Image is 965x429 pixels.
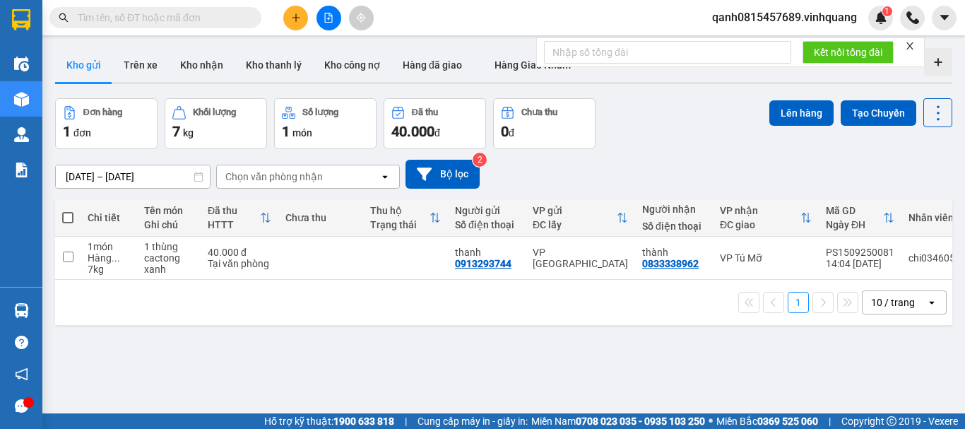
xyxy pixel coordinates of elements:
[720,219,800,230] div: ĐC giao
[56,165,210,188] input: Select a date range.
[83,107,122,117] div: Đơn hàng
[932,6,957,30] button: caret-down
[757,416,818,427] strong: 0369 525 060
[826,247,894,258] div: PS1509250081
[15,336,28,349] span: question-circle
[356,13,366,23] span: aim
[455,219,519,230] div: Số điện thoại
[495,59,571,71] span: Hàng Giao Nhầm
[905,41,915,51] span: close
[172,123,180,140] span: 7
[576,416,705,427] strong: 0708 023 035 - 0935 103 250
[349,6,374,30] button: aim
[14,92,29,107] img: warehouse-icon
[841,100,916,126] button: Tạo Chuyến
[112,252,120,264] span: ...
[521,107,557,117] div: Chưa thu
[720,205,800,216] div: VP nhận
[533,205,617,216] div: VP gửi
[208,205,260,216] div: Đã thu
[14,163,29,177] img: solution-icon
[63,123,71,140] span: 1
[88,212,130,223] div: Chi tiết
[473,153,487,167] sup: 2
[720,252,812,264] div: VP Tú Mỡ
[291,13,301,23] span: plus
[183,127,194,139] span: kg
[208,219,260,230] div: HTTT
[169,48,235,82] button: Kho nhận
[906,11,919,24] img: phone-icon
[709,418,713,424] span: ⚪️
[264,413,394,429] span: Hỗ trợ kỹ thuật:
[14,303,29,318] img: warehouse-icon
[788,292,809,313] button: 1
[55,98,158,149] button: Đơn hàng1đơn
[14,127,29,142] img: warehouse-icon
[316,6,341,30] button: file-add
[509,127,514,139] span: đ
[285,212,356,223] div: Chưa thu
[814,45,882,60] span: Kết nối tổng đài
[144,241,194,275] div: 1 thùng cactong xanh
[701,8,868,26] span: qanh0815457689.vinhquang
[533,247,628,269] div: VP [GEOGRAPHIC_DATA]
[144,219,194,230] div: Ghi chú
[405,413,407,429] span: |
[501,123,509,140] span: 0
[55,48,112,82] button: Kho gửi
[15,399,28,413] span: message
[193,107,236,117] div: Khối lượng
[455,247,519,258] div: thanh
[88,264,130,275] div: 7 kg
[302,107,338,117] div: Số lượng
[531,413,705,429] span: Miền Nam
[544,41,791,64] input: Nhập số tổng đài
[14,57,29,71] img: warehouse-icon
[713,199,819,237] th: Toggle SortBy
[803,41,894,64] button: Kết nối tổng đài
[642,204,706,215] div: Người nhận
[201,199,278,237] th: Toggle SortBy
[642,247,706,258] div: thành
[324,13,333,23] span: file-add
[418,413,528,429] span: Cung cấp máy in - giấy in:
[642,221,706,232] div: Số điện thoại
[283,6,308,30] button: plus
[370,205,430,216] div: Thu hộ
[333,416,394,427] strong: 1900 633 818
[434,127,440,139] span: đ
[826,219,883,230] div: Ngày ĐH
[405,160,480,189] button: Bộ lọc
[493,98,596,149] button: Chưa thu0đ
[165,98,267,149] button: Khối lượng7kg
[88,252,130,264] div: Hàng thông thường
[225,170,323,184] div: Chọn văn phòng nhận
[769,100,834,126] button: Lên hàng
[829,413,831,429] span: |
[924,48,952,76] div: Tạo kho hàng mới
[144,205,194,216] div: Tên món
[313,48,391,82] button: Kho công nợ
[370,219,430,230] div: Trạng thái
[112,48,169,82] button: Trên xe
[871,295,915,310] div: 10 / trang
[235,48,313,82] button: Kho thanh lý
[59,13,69,23] span: search
[826,258,894,269] div: 14:04 [DATE]
[875,11,887,24] img: icon-new-feature
[15,368,28,381] span: notification
[533,219,617,230] div: ĐC lấy
[384,98,486,149] button: Đã thu40.000đ
[926,297,937,308] svg: open
[642,258,699,269] div: 0833338962
[819,199,901,237] th: Toggle SortBy
[379,171,391,182] svg: open
[208,247,271,258] div: 40.000 đ
[282,123,290,140] span: 1
[884,6,889,16] span: 1
[412,107,438,117] div: Đã thu
[455,205,519,216] div: Người gửi
[526,199,635,237] th: Toggle SortBy
[208,258,271,269] div: Tại văn phòng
